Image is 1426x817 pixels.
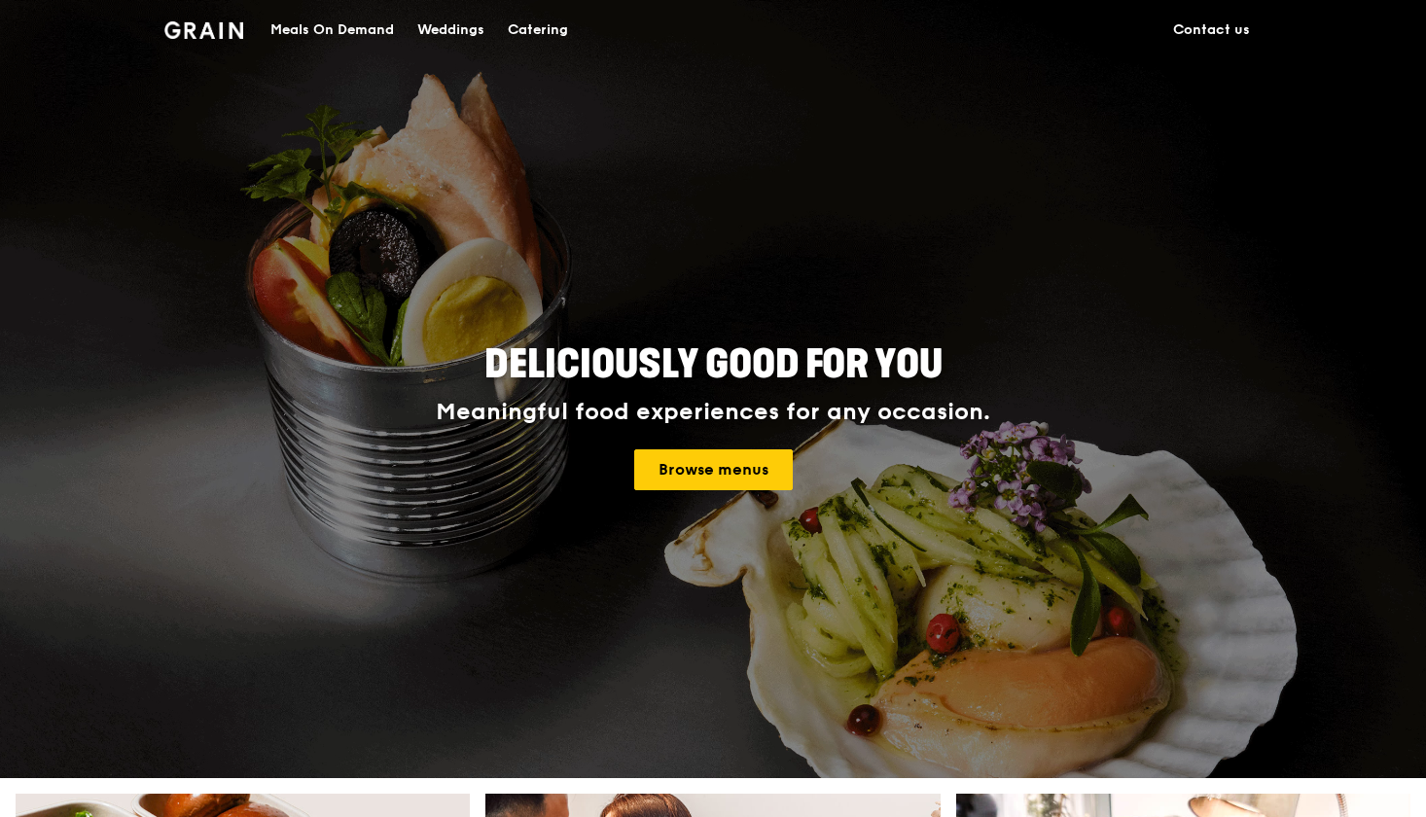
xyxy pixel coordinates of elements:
a: Catering [496,1,580,59]
a: Weddings [406,1,496,59]
div: Weddings [417,1,484,59]
div: Meaningful food experiences for any occasion. [363,399,1063,426]
img: Grain [164,21,243,39]
span: Deliciously good for you [484,341,943,388]
a: Contact us [1161,1,1262,59]
div: Catering [508,1,568,59]
a: Browse menus [634,449,793,490]
div: Meals On Demand [270,1,394,59]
